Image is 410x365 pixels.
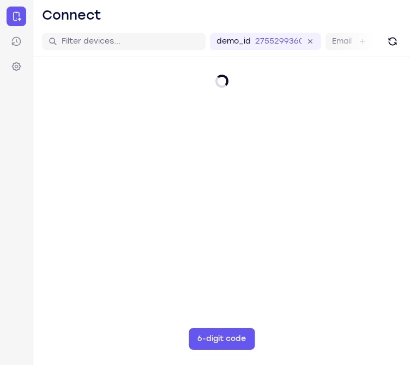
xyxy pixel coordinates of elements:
a: Connect [7,7,26,26]
a: Sessions [7,32,26,51]
label: Email [332,36,352,47]
a: Settings [7,57,26,76]
button: 6-digit code [189,328,255,350]
input: Filter devices... [62,36,199,47]
h1: Connect [42,7,101,24]
label: demo_id [216,36,251,47]
button: Refresh [384,33,401,50]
